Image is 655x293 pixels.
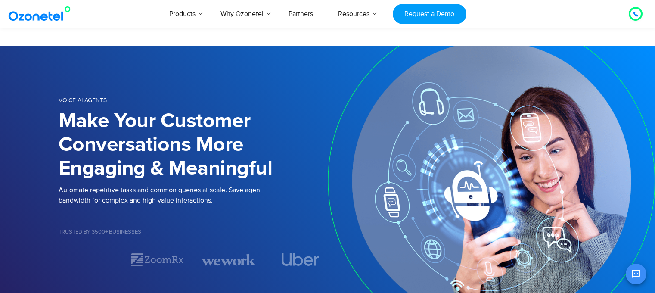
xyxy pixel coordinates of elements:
[59,185,328,206] p: Automate repetitive tasks and common queries at scale. Save agent bandwidth for complex and high ...
[59,254,113,265] div: 1 / 7
[59,109,328,181] h1: Make Your Customer Conversations More Engaging & Meaningful
[202,252,256,267] div: 3 / 7
[626,264,646,284] button: Open chat
[282,253,319,266] img: uber
[202,252,256,267] img: wework
[59,252,328,267] div: Image Carousel
[59,97,107,104] span: Voice AI Agents
[130,252,184,267] img: zoomrx
[130,252,184,267] div: 2 / 7
[273,253,327,266] div: 4 / 7
[59,229,328,235] h5: Trusted by 3500+ Businesses
[393,4,466,24] a: Request a Demo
